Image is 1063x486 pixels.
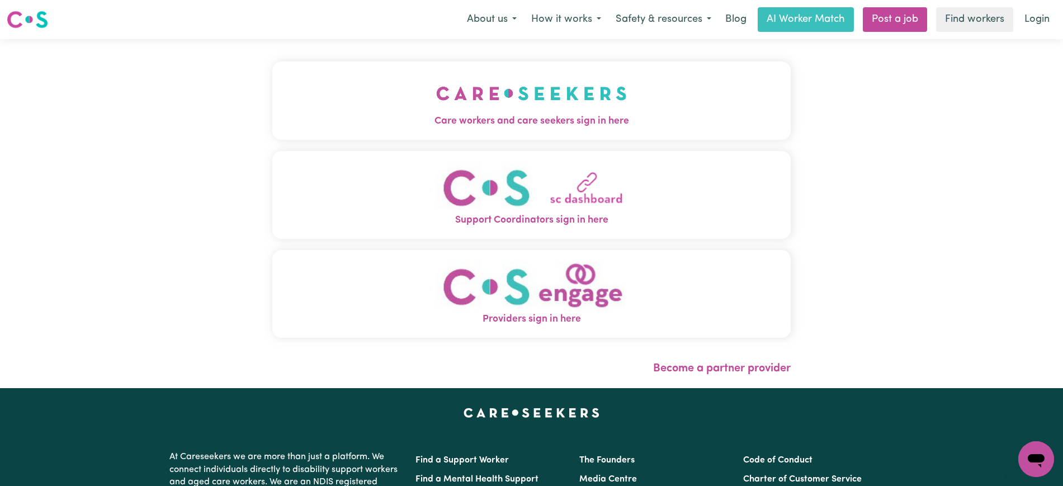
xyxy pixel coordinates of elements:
a: Blog [719,7,753,32]
a: Media Centre [579,475,637,484]
iframe: Button to launch messaging window [1018,441,1054,477]
a: The Founders [579,456,635,465]
span: Support Coordinators sign in here [272,213,791,228]
a: Code of Conduct [743,456,812,465]
button: About us [460,8,524,31]
span: Care workers and care seekers sign in here [272,114,791,129]
span: Providers sign in here [272,312,791,327]
button: Safety & resources [608,8,719,31]
img: Careseekers logo [7,10,48,30]
a: Login [1018,7,1056,32]
a: AI Worker Match [758,7,854,32]
button: Care workers and care seekers sign in here [272,62,791,140]
a: Careseekers logo [7,7,48,32]
a: Find workers [936,7,1013,32]
a: Become a partner provider [653,363,791,374]
a: Post a job [863,7,927,32]
button: Providers sign in here [272,250,791,338]
a: Careseekers home page [464,408,599,417]
a: Charter of Customer Service [743,475,862,484]
a: Find a Support Worker [415,456,509,465]
button: How it works [524,8,608,31]
button: Support Coordinators sign in here [272,151,791,239]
